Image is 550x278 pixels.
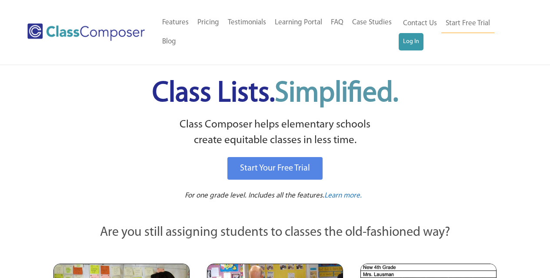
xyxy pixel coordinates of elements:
a: Pricing [193,13,223,32]
a: Start Free Trial [441,14,494,33]
p: Class Composer helps elementary schools create equitable classes in less time. [52,117,498,149]
a: Testimonials [223,13,270,32]
a: Blog [158,32,180,51]
a: Learn more. [324,191,362,201]
nav: Header Menu [399,14,516,50]
nav: Header Menu [158,13,399,51]
a: Learning Portal [270,13,327,32]
a: Contact Us [399,14,441,33]
img: Class Composer [27,23,145,41]
a: Log In [399,33,423,50]
span: Class Lists. [152,80,398,108]
p: Are you still assigning students to classes the old-fashioned way? [53,223,497,242]
a: FAQ [327,13,348,32]
a: Features [158,13,193,32]
a: Start Your Free Trial [227,157,323,180]
span: Learn more. [324,192,362,199]
span: Simplified. [275,80,398,108]
span: Start Your Free Trial [240,164,310,173]
span: For one grade level. Includes all the features. [185,192,324,199]
a: Case Studies [348,13,396,32]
